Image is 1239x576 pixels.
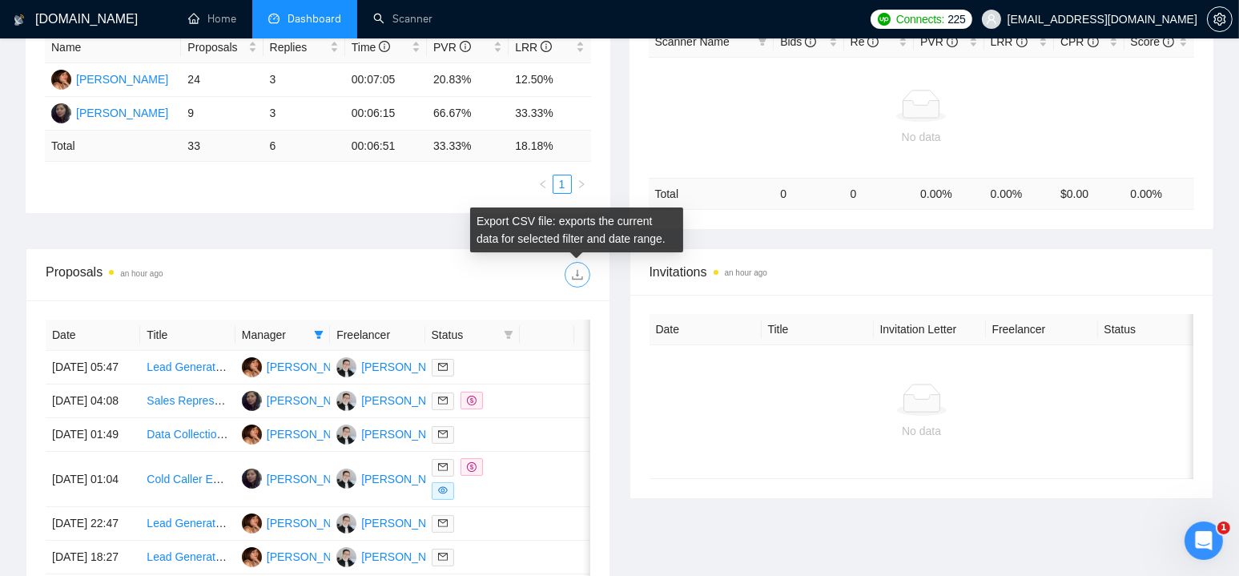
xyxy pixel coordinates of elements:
[1207,13,1233,26] a: setting
[780,35,816,48] span: Bids
[649,178,774,209] td: Total
[947,10,965,28] span: 225
[533,175,553,194] li: Previous Page
[553,175,571,193] a: 1
[1131,35,1174,48] span: Score
[181,131,263,162] td: 33
[263,63,345,97] td: 3
[46,452,140,507] td: [DATE] 01:04
[805,36,816,47] span: info-circle
[263,97,345,131] td: 3
[572,175,591,194] li: Next Page
[1098,314,1210,345] th: Status
[1016,36,1028,47] span: info-circle
[438,429,448,439] span: mail
[311,323,327,347] span: filter
[1185,522,1223,560] iframe: Intercom live chat
[345,63,427,97] td: 00:07:05
[330,320,424,351] th: Freelancer
[725,268,767,277] time: an hour ago
[581,395,605,406] span: right
[235,320,330,351] th: Manager
[1054,178,1124,209] td: $ 0.00
[1060,35,1098,48] span: CPR
[470,207,683,252] div: Export CSV file: exports the current data for selected filter and date range.
[336,469,356,489] img: LB
[268,13,280,24] span: dashboard
[650,314,762,345] th: Date
[896,10,944,28] span: Connects:
[140,452,235,507] td: Cold Caller Expert (Bench Role – Ongoing Agency Work)
[242,472,359,485] a: MO[PERSON_NAME]
[515,41,552,54] span: LRR
[147,428,467,441] a: Data Collection USA Restaurants and Cafes Contact Information
[851,35,879,48] span: Re
[758,37,767,46] span: filter
[147,550,545,563] a: Lead Generation Specialist – MedSpa Companies in the [GEOGRAPHIC_DATA]
[373,12,432,26] a: searchScanner
[504,330,513,340] span: filter
[361,358,549,376] div: [PERSON_NAME] [PERSON_NAME]
[1124,178,1195,209] td: 0.00 %
[140,385,235,418] td: Sales Representative (No Cold Calling - Pre-Scheduled Calls Only) | Wedding Photo & Video Business
[188,12,236,26] a: homeHome
[361,425,549,443] div: [PERSON_NAME] [PERSON_NAME]
[509,97,590,131] td: 33.33%
[314,330,324,340] span: filter
[336,357,356,377] img: LB
[46,418,140,452] td: [DATE] 01:49
[46,507,140,541] td: [DATE] 22:47
[336,391,356,411] img: LB
[754,30,770,54] span: filter
[147,473,430,485] a: Cold Caller Expert (Bench Role – Ongoing Agency Work)
[46,320,140,351] th: Date
[352,41,390,54] span: Time
[867,36,879,47] span: info-circle
[438,485,448,495] span: eye
[538,179,548,189] span: left
[581,361,605,373] span: right
[336,550,549,562] a: LB[PERSON_NAME] [PERSON_NAME]
[572,175,591,194] button: right
[140,418,235,452] td: Data Collection USA Restaurants and Cafes Contact Information
[46,541,140,574] td: [DATE] 18:27
[242,516,359,529] a: SF[PERSON_NAME]
[267,425,359,443] div: [PERSON_NAME]
[181,97,263,131] td: 9
[181,63,263,97] td: 24
[533,175,553,194] button: left
[51,106,168,119] a: MO[PERSON_NAME]
[991,35,1028,48] span: LRR
[336,472,549,485] a: LB[PERSON_NAME] [PERSON_NAME]
[267,514,359,532] div: [PERSON_NAME]
[242,360,359,373] a: SF[PERSON_NAME]
[565,262,590,288] button: download
[345,97,427,131] td: 00:06:15
[187,38,244,56] span: Proposals
[432,326,497,344] span: Status
[914,178,984,209] td: 0.00 %
[242,550,359,562] a: SF[PERSON_NAME]
[361,470,549,488] div: [PERSON_NAME] [PERSON_NAME]
[242,391,262,411] img: MO
[581,429,605,440] span: right
[762,314,874,345] th: Title
[242,514,262,534] img: SF
[76,70,168,88] div: [PERSON_NAME]
[662,422,1181,440] div: No data
[140,541,235,574] td: Lead Generation Specialist – MedSpa Companies in the USA
[460,41,471,52] span: info-circle
[288,12,341,26] span: Dashboard
[1163,36,1174,47] span: info-circle
[46,351,140,385] td: [DATE] 05:47
[553,175,572,194] li: 1
[181,32,263,63] th: Proposals
[655,128,1189,146] div: No data
[655,35,730,48] span: Scanner Name
[427,97,509,131] td: 66.67%
[270,38,327,56] span: Replies
[242,357,262,377] img: SF
[509,63,590,97] td: 12.50%
[46,262,318,288] div: Proposals
[509,131,590,162] td: 18.18 %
